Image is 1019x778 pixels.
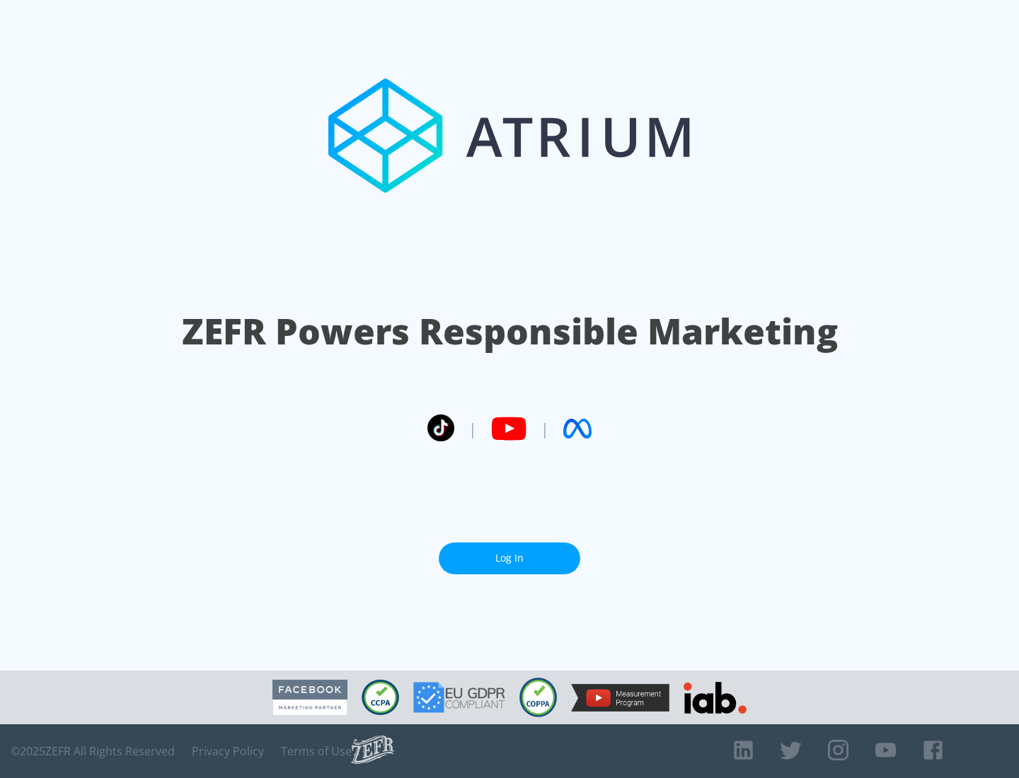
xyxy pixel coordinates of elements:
img: GDPR Compliant [413,682,505,713]
img: CCPA Compliant [362,680,399,715]
img: YouTube Measurement Program [571,684,669,712]
a: Terms of Use [281,744,352,758]
img: COPPA Compliant [519,678,557,717]
a: Log In [439,542,580,574]
img: Facebook Marketing Partner [272,680,347,716]
img: IAB [684,682,747,714]
span: | [541,418,549,439]
span: © 2025 ZEFR All Rights Reserved [11,744,175,758]
a: Privacy Policy [192,744,264,758]
h1: ZEFR Powers Responsible Marketing [182,307,838,356]
span: | [468,418,477,439]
